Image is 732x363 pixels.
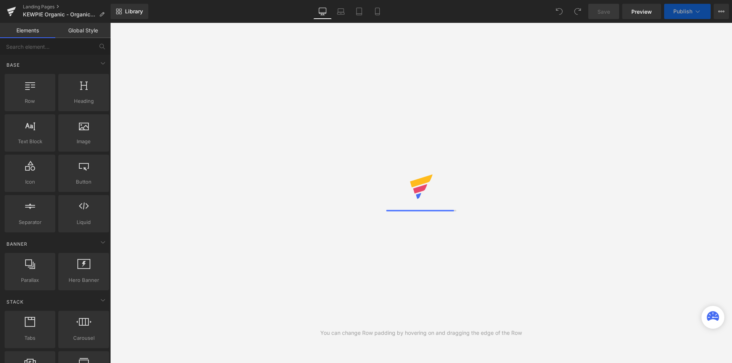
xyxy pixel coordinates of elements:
span: Icon [7,178,53,186]
span: Publish [673,8,692,14]
span: Tabs [7,334,53,342]
span: Preview [631,8,652,16]
span: Liquid [61,218,107,226]
button: Redo [570,4,585,19]
span: Stack [6,298,24,305]
a: New Library [111,4,148,19]
button: More [714,4,729,19]
span: Button [61,178,107,186]
span: Row [7,97,53,105]
a: Mobile [368,4,387,19]
button: Undo [552,4,567,19]
span: Hero Banner [61,276,107,284]
div: You can change Row padding by hovering on and dragging the edge of the Row [320,329,522,337]
a: Laptop [332,4,350,19]
button: Publish [664,4,711,19]
span: Image [61,138,107,146]
a: Global Style [55,23,111,38]
span: Parallax [7,276,53,284]
a: Landing Pages [23,4,111,10]
span: KEWPIE Organic - Organic Japanese Mayonnaise - Umami Flavor (Above Fold) [23,11,96,18]
span: Heading [61,97,107,105]
span: Library [125,8,143,15]
a: Tablet [350,4,368,19]
span: Base [6,61,21,69]
a: Desktop [313,4,332,19]
span: Save [597,8,610,16]
a: Preview [622,4,661,19]
span: Carousel [61,334,107,342]
span: Banner [6,240,28,248]
span: Text Block [7,138,53,146]
span: Separator [7,218,53,226]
